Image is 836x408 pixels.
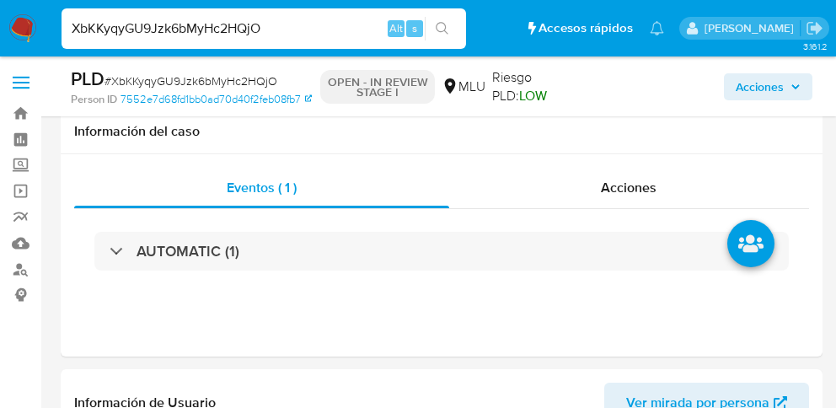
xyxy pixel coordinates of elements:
b: PLD [71,65,104,92]
span: LOW [519,86,547,105]
span: Acciones [601,178,656,197]
input: Buscar usuario o caso... [62,18,466,40]
h1: Información del caso [74,123,809,140]
a: 7552e7d68fd1bb0ad70d40f2feb08fb7 [121,92,312,107]
b: Person ID [71,92,117,107]
span: # XbKKyqyGU9Jzk6bMyHc2HQjO [104,72,277,89]
p: ximena.felix@mercadolibre.com [705,20,800,36]
span: Accesos rápidos [539,19,633,37]
span: Eventos ( 1 ) [227,178,297,197]
a: Salir [806,19,823,37]
div: AUTOMATIC (1) [94,232,789,271]
span: s [412,20,417,36]
p: OPEN - IN REVIEW STAGE I [320,70,435,104]
button: search-icon [425,17,459,40]
span: Alt [389,20,403,36]
span: Acciones [736,73,784,100]
a: Notificaciones [650,21,664,35]
span: Riesgo PLD: [492,68,563,105]
h3: AUTOMATIC (1) [137,242,239,260]
div: MLU [442,78,485,96]
button: Acciones [724,73,812,100]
